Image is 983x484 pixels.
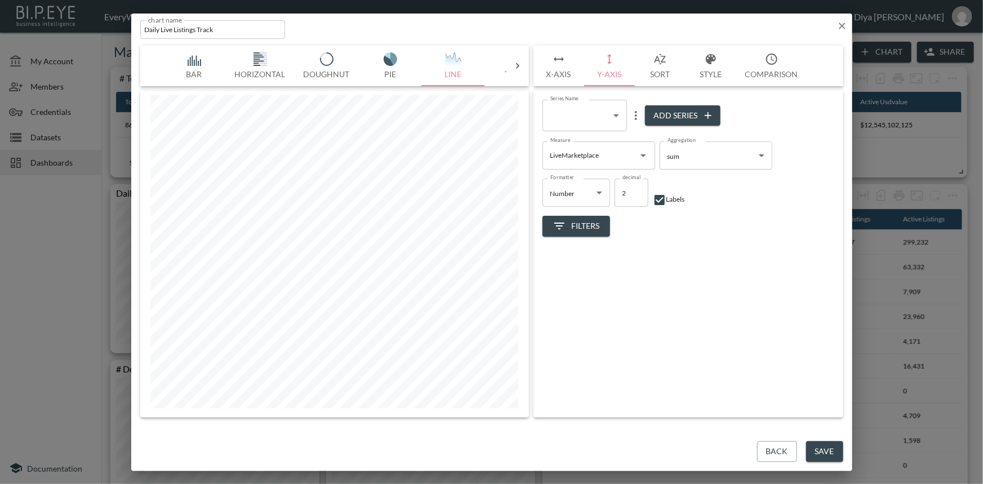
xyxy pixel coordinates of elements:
[140,20,286,39] input: chart name
[485,46,548,86] button: Table
[148,15,183,25] label: chart name
[422,46,485,86] button: Line
[548,146,633,165] input: Measure
[226,46,295,86] button: Horizontal
[757,441,797,462] button: Back
[550,174,575,181] label: Formatter
[542,216,610,237] button: Filters
[295,46,359,86] button: Doughnut
[635,148,651,163] button: Open
[550,189,575,198] span: Number
[359,46,422,86] button: Pie
[686,46,736,86] button: Style
[368,52,413,66] img: svg+xml;base64,PHN2ZyB4bWxucz0iaHR0cDovL3d3dy53My5vcmcvMjAwMC9zdmciIHZpZXdCb3g9IjAgMCAxNzUuMDMgMT...
[622,174,640,181] label: decimal
[645,105,720,126] button: Add Series
[431,52,476,66] img: QsdC10Ldf0L3QsNC30LLQuF83KTt9LmNscy0ye2ZpbGw6IzQ1NWE2NDt9PC9zdHlsZT48bGluZWFyR3JhZGllbnQgaWQ9ItCT...
[806,441,843,462] button: Save
[550,136,571,144] label: Measure
[238,52,283,66] img: svg+xml;base64,PHN2ZyB4bWxucz0iaHR0cDovL3d3dy53My5vcmcvMjAwMC9zdmciIHZpZXdCb3g9IjAgMCAxNzUuMDQgMT...
[668,136,696,144] label: Aggregation
[736,46,807,86] button: Comparison
[627,106,645,125] button: more
[304,52,349,66] img: svg+xml;base64,PHN2ZyB4bWxucz0iaHR0cDovL3d3dy53My5vcmcvMjAwMC9zdmciIHZpZXdCb3g9IjAgMCAxNzUuMDkgMT...
[635,46,686,86] button: Sort
[533,46,584,86] button: X-Axis
[550,95,579,102] label: Series Name
[494,52,539,66] img: svg+xml;base64,PHN2ZyB4bWxucz0iaHR0cDovL3d3dy53My5vcmcvMjAwMC9zdmciIHZpZXdCb3g9IjAgMCAxNzUgMTc1Ij...
[163,46,226,86] button: Bar
[172,52,217,66] img: svg+xml;base64,PHN2ZyB4bWxucz0iaHR0cDovL3d3dy53My5vcmcvMjAwMC9zdmciIHZpZXdCb3g9IjAgMCAxNzQgMTc1Ij...
[553,219,600,233] span: Filters
[584,46,635,86] button: Y-Axis
[668,152,680,161] span: sum
[653,193,685,207] div: Labels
